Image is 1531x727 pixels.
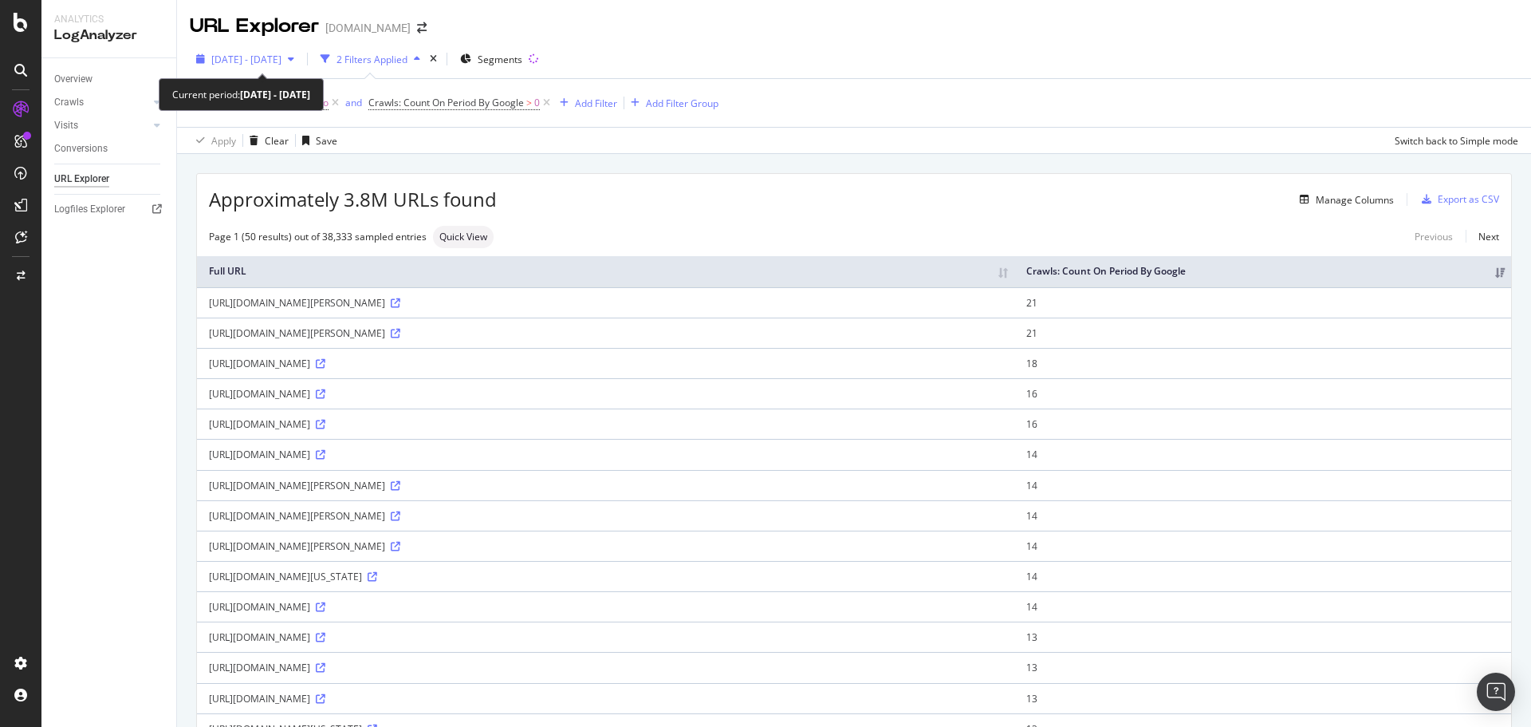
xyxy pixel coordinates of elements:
button: Manage Columns [1293,190,1394,209]
span: 0 [534,92,540,114]
div: and [345,96,362,109]
div: LogAnalyzer [54,26,163,45]
div: [URL][DOMAIN_NAME][PERSON_NAME] [209,479,1002,492]
div: Add Filter Group [646,97,718,110]
a: Logfiles Explorer [54,201,165,218]
div: Add Filter [575,97,617,110]
a: Overview [54,71,165,88]
span: Crawls: Count On Period By Google [368,96,524,109]
th: Full URL: activate to sort column ascending [197,256,1014,287]
div: [URL][DOMAIN_NAME][PERSON_NAME] [209,509,1002,523]
div: Clear [265,134,289,148]
div: URL Explorer [54,171,109,188]
td: 14 [1014,591,1511,622]
button: Save [296,128,337,153]
button: [DATE] - [DATE] [190,46,301,72]
td: 16 [1014,378,1511,409]
div: [URL][DOMAIN_NAME][PERSON_NAME] [209,296,1002,310]
td: 16 [1014,409,1511,439]
td: 14 [1014,531,1511,561]
span: Segments [478,53,522,66]
div: Switch back to Simple mode [1395,134,1518,148]
td: 21 [1014,318,1511,348]
div: Conversions [54,140,108,157]
div: [URL][DOMAIN_NAME][PERSON_NAME] [209,326,1002,340]
div: Manage Columns [1316,193,1394,207]
td: 14 [1014,500,1511,531]
button: Export as CSV [1415,187,1499,212]
div: [URL][DOMAIN_NAME] [209,417,1002,431]
td: 14 [1014,470,1511,500]
div: [URL][DOMAIN_NAME] [209,661,1002,674]
div: Apply [211,134,236,148]
div: [DOMAIN_NAME] [325,20,411,36]
a: Visits [54,117,149,134]
button: Add Filter Group [624,93,718,113]
div: Open Intercom Messenger [1477,673,1515,711]
button: 2 Filters Applied [314,46,427,72]
div: URL Explorer [190,13,319,40]
button: Switch back to Simple mode [1388,128,1518,153]
div: Crawls [54,94,84,111]
div: times [427,51,440,67]
span: Quick View [439,232,487,242]
th: Crawls: Count On Period By Google: activate to sort column ascending [1014,256,1511,287]
div: [URL][DOMAIN_NAME] [209,600,1002,614]
div: [URL][DOMAIN_NAME][PERSON_NAME] [209,539,1002,553]
a: URL Explorer [54,171,165,188]
div: [URL][DOMAIN_NAME] [209,387,1002,401]
div: neutral label [433,226,494,248]
div: [URL][DOMAIN_NAME][US_STATE] [209,570,1002,583]
div: Analytics [54,13,163,26]
div: Save [316,134,337,148]
a: Next [1466,225,1499,248]
button: Segments [454,46,529,72]
td: 13 [1014,622,1511,652]
td: 14 [1014,439,1511,469]
div: [URL][DOMAIN_NAME] [209,448,1002,461]
td: 18 [1014,348,1511,378]
div: Overview [54,71,92,88]
td: 21 [1014,287,1511,318]
button: Clear [243,128,289,153]
div: Logfiles Explorer [54,201,125,218]
span: [DATE] - [DATE] [211,53,281,66]
div: arrow-right-arrow-left [417,22,427,34]
button: and [345,95,362,110]
div: [URL][DOMAIN_NAME] [209,630,1002,644]
div: 2 Filters Applied [337,53,407,66]
button: Apply [190,128,236,153]
div: [URL][DOMAIN_NAME] [209,357,1002,370]
td: 14 [1014,561,1511,591]
b: [DATE] - [DATE] [240,88,310,101]
span: > [526,96,532,109]
div: Export as CSV [1438,192,1499,206]
div: Page 1 (50 results) out of 38,333 sampled entries [209,230,427,243]
td: 13 [1014,683,1511,713]
a: Crawls [54,94,149,111]
a: Conversions [54,140,165,157]
div: Current period: [172,85,310,104]
td: 13 [1014,652,1511,682]
div: [URL][DOMAIN_NAME] [209,692,1002,705]
span: Approximately 3.8M URLs found [209,186,497,213]
div: Visits [54,117,78,134]
button: Add Filter [553,93,617,113]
